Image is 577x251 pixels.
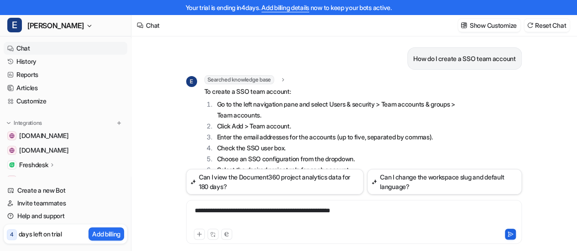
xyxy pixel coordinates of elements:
[10,231,14,239] p: 4
[9,148,15,153] img: identity.document360.io
[214,154,471,164] li: Choose an SSO configuration from the dropdown.
[214,99,471,121] li: Go to the left navigation pane and select Users & security > Team accounts & groups > Team accounts.
[4,68,127,81] a: Reports
[527,22,533,29] img: reset
[4,197,127,210] a: Invite teammates
[19,175,53,184] p: Chat Bubble
[19,146,68,155] span: [DOMAIN_NAME]
[4,129,127,142] a: docs.document360.com[DOMAIN_NAME]
[261,4,309,11] a: Add billing details
[19,160,48,169] p: Freshdesk
[524,19,570,32] button: Reset Chat
[27,19,84,32] span: [PERSON_NAME]
[14,119,42,127] p: Integrations
[4,42,127,55] a: Chat
[186,76,197,87] span: E
[4,144,127,157] a: identity.document360.io[DOMAIN_NAME]
[214,132,471,143] li: Enter the email addresses for the accounts (up to five, separated by commas).
[461,22,467,29] img: customize
[186,169,364,195] button: Can I view the Document360 project analytics data for 180 days?
[92,229,120,239] p: Add billing
[214,121,471,132] li: Click Add > Team account.
[7,18,22,32] span: E
[4,184,127,197] a: Create a new Bot
[5,120,12,126] img: expand menu
[4,118,45,128] button: Integrations
[4,55,127,68] a: History
[413,53,515,64] p: How do I create a SSO team account
[367,169,522,195] button: Can I change the workspace slug and default language?
[204,75,274,84] span: Searched knowledge base
[88,227,124,241] button: Add billing
[4,210,127,222] a: Help and support
[146,20,160,30] div: Chat
[470,20,517,30] p: Show Customize
[214,164,471,175] li: Select the desired project role for each account.
[19,229,62,239] p: days left on trial
[9,133,15,138] img: docs.document360.com
[214,143,471,154] li: Check the SSO user box.
[4,82,127,94] a: Articles
[4,95,127,108] a: Customize
[19,131,68,140] span: [DOMAIN_NAME]
[204,86,471,97] p: To create a SSO team account:
[9,162,15,168] img: Freshdesk
[458,19,520,32] button: Show Customize
[116,120,122,126] img: menu_add.svg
